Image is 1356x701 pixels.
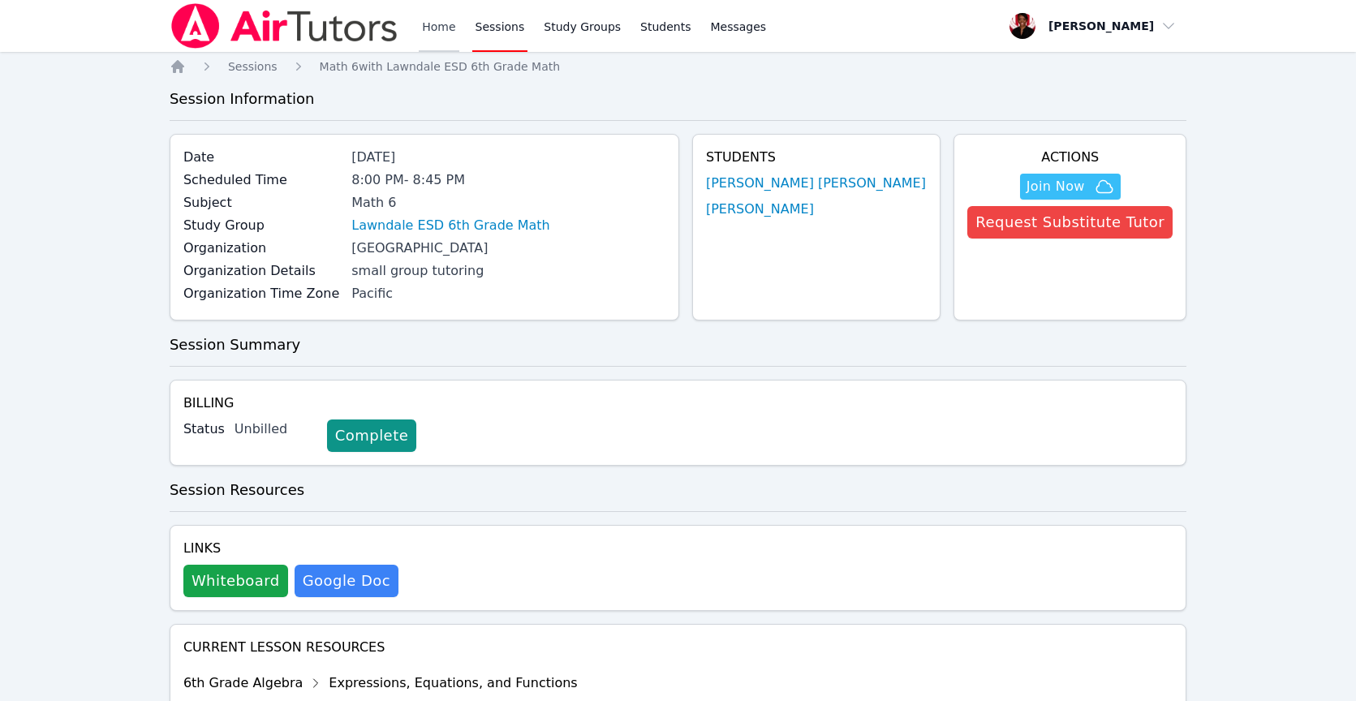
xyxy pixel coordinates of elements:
[170,88,1186,110] h3: Session Information
[183,394,1173,413] h4: Billing
[706,174,926,193] a: [PERSON_NAME] [PERSON_NAME]
[351,148,665,167] div: [DATE]
[351,284,665,303] div: Pacific
[183,539,398,558] h4: Links
[711,19,767,35] span: Messages
[183,216,342,235] label: Study Group
[170,333,1186,356] h3: Session Summary
[170,58,1186,75] nav: Breadcrumb
[967,148,1173,167] h4: Actions
[183,239,342,258] label: Organization
[183,419,225,439] label: Status
[351,193,665,213] div: Math 6
[351,216,550,235] a: Lawndale ESD 6th Grade Math
[967,206,1173,239] button: Request Substitute Tutor
[183,261,342,281] label: Organization Details
[170,479,1186,501] h3: Session Resources
[706,148,927,167] h4: Students
[170,3,399,49] img: Air Tutors
[320,58,561,75] a: Math 6with Lawndale ESD 6th Grade Math
[183,638,1173,657] h4: Current Lesson Resources
[183,170,342,190] label: Scheduled Time
[183,284,342,303] label: Organization Time Zone
[320,60,561,73] span: Math 6 with Lawndale ESD 6th Grade Math
[228,60,278,73] span: Sessions
[228,58,278,75] a: Sessions
[351,261,665,281] div: small group tutoring
[183,670,632,696] div: 6th Grade Algebra Expressions, Equations, and Functions
[183,193,342,213] label: Subject
[235,419,314,439] div: Unbilled
[1027,177,1085,196] span: Join Now
[183,565,288,597] button: Whiteboard
[706,200,814,219] a: [PERSON_NAME]
[327,419,416,452] a: Complete
[1020,174,1121,200] button: Join Now
[295,565,398,597] a: Google Doc
[183,148,342,167] label: Date
[351,239,665,258] div: [GEOGRAPHIC_DATA]
[351,170,665,190] div: 8:00 PM - 8:45 PM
